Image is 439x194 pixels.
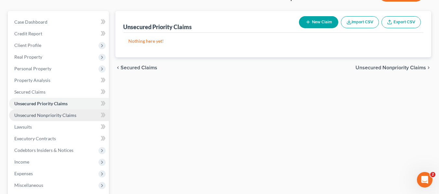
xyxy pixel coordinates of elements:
span: Real Property [14,54,42,60]
a: Property Analysis [9,74,109,86]
a: Unsecured Nonpriority Claims [9,109,109,121]
i: chevron_right [426,65,431,70]
span: Miscellaneous [14,182,43,188]
a: Lawsuits [9,121,109,133]
span: Executory Contracts [14,136,56,141]
button: Unsecured Nonpriority Claims chevron_right [355,65,431,70]
span: Income [14,159,29,165]
a: Case Dashboard [9,16,109,28]
span: Secured Claims [14,89,45,95]
button: New Claim [299,16,338,28]
a: Secured Claims [9,86,109,98]
span: Credit Report [14,31,42,36]
span: Unsecured Nonpriority Claims [355,65,426,70]
span: 2 [430,172,435,177]
a: Unsecured Priority Claims [9,98,109,109]
span: Codebtors Insiders & Notices [14,147,73,153]
span: Client Profile [14,42,41,48]
a: Executory Contracts [9,133,109,144]
span: Case Dashboard [14,19,47,25]
span: Unsecured Priority Claims [14,101,68,106]
span: Lawsuits [14,124,32,130]
span: Secured Claims [121,65,157,70]
span: Property Analysis [14,77,50,83]
a: Credit Report [9,28,109,40]
button: chevron_left Secured Claims [115,65,157,70]
span: Expenses [14,171,33,176]
span: Unsecured Nonpriority Claims [14,112,76,118]
p: Nothing here yet! [128,38,418,44]
button: Import CSV [341,16,379,28]
iframe: Intercom live chat [417,172,433,188]
i: chevron_left [115,65,121,70]
a: Export CSV [381,16,421,28]
span: Personal Property [14,66,51,71]
div: Unsecured Priority Claims [123,23,192,31]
